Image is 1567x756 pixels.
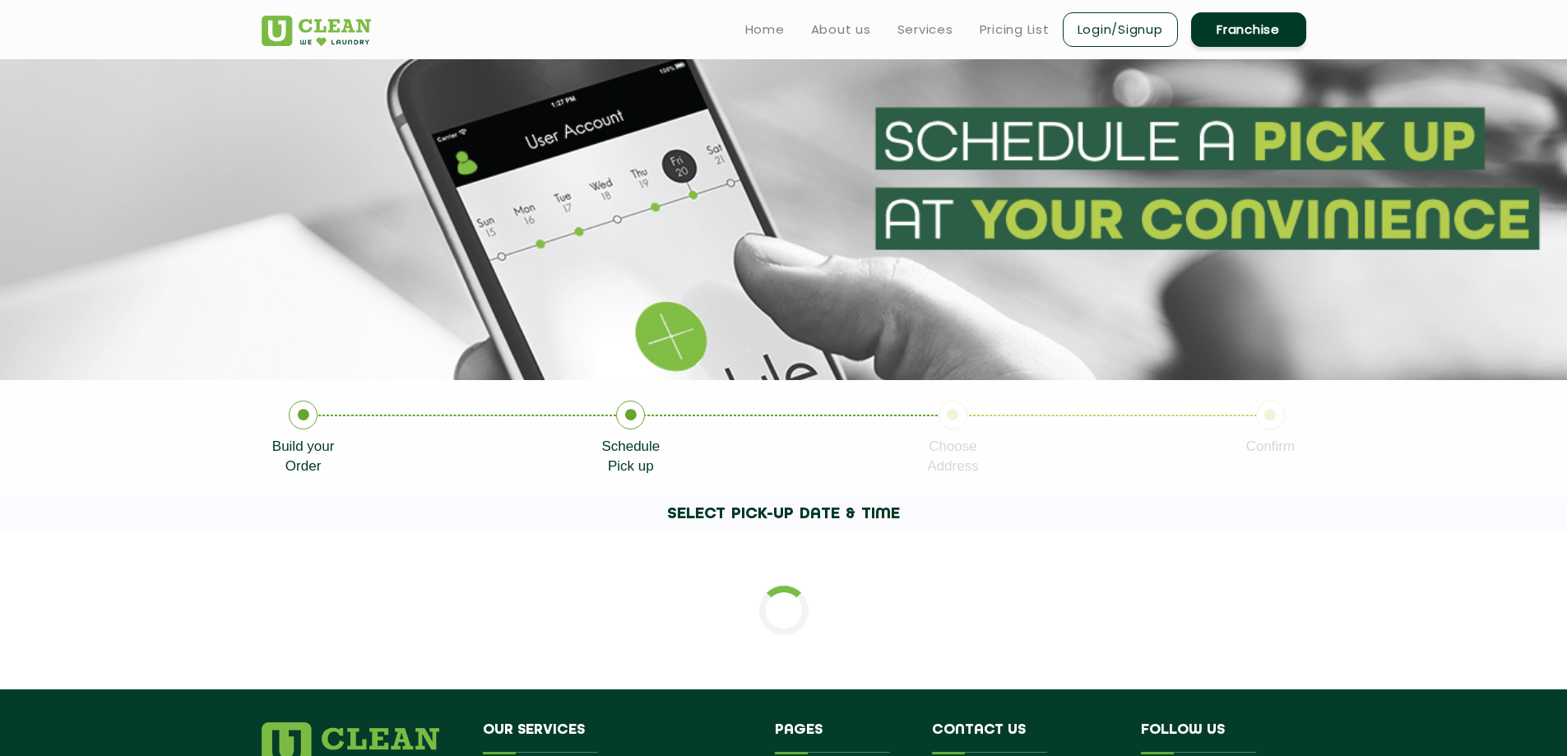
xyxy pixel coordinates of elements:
p: Confirm [1246,437,1296,457]
h4: Follow us [1141,722,1286,754]
h1: SELECT PICK-UP DATE & TIME [157,497,1411,531]
a: Pricing List [980,20,1050,39]
a: Home [745,20,785,39]
p: Schedule Pick up [601,437,660,476]
h4: Pages [775,722,907,754]
a: About us [811,20,871,39]
h4: Contact us [932,722,1116,754]
a: Services [897,20,953,39]
h4: Our Services [483,722,751,754]
a: Login/Signup [1063,12,1178,47]
p: Build your Order [272,437,335,476]
p: Choose Address [927,437,978,476]
a: Franchise [1191,12,1306,47]
img: UClean Laundry and Dry Cleaning [262,16,371,46]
